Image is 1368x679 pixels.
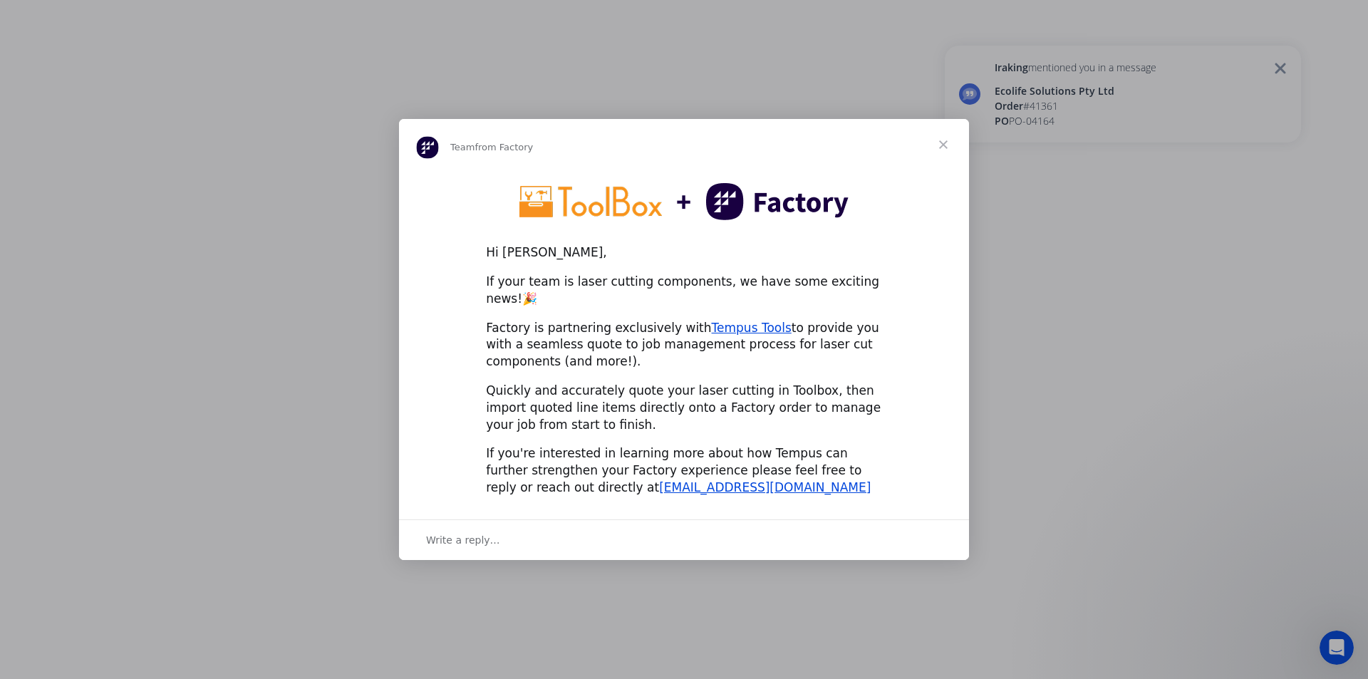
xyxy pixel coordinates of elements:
span: from Factory [475,142,533,152]
div: Factory is partnering exclusively with to provide you with a seamless quote to job management pro... [486,320,882,370]
span: Close [918,119,969,170]
span: Write a reply… [426,531,500,549]
div: Open conversation and reply [399,519,969,560]
div: Hi [PERSON_NAME], [486,244,882,261]
span: Team [450,142,475,152]
div: If you're interested in learning more about how Tempus can further strengthen your Factory experi... [486,445,882,496]
img: Profile image for Team [416,136,439,159]
div: Quickly and accurately quote your laser cutting in Toolbox, then import quoted line items directl... [486,383,882,433]
a: [EMAIL_ADDRESS][DOMAIN_NAME] [659,480,871,494]
a: Tempus Tools [712,321,792,335]
div: If your team is laser cutting components, we have some exciting news!🎉 [486,274,882,308]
